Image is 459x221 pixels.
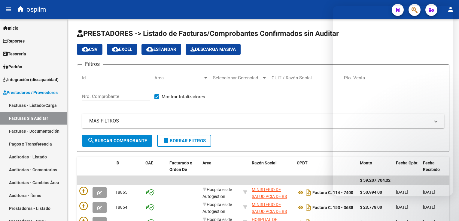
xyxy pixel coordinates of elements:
span: Buscar Comprobante [87,138,147,143]
span: Area [154,75,203,81]
h3: Filtros [82,60,103,68]
button: EXCEL [107,44,137,55]
span: [DATE] [396,205,408,210]
span: PRESTADORES -> Listado de Facturas/Comprobantes Confirmados sin Auditar [77,29,339,38]
span: CPBT [297,161,308,165]
div: 30626983398 [252,186,292,199]
span: Hospitales de Autogestión [202,202,232,214]
strong: $ 23.778,00 [360,205,382,210]
button: Descarga Masiva [186,44,241,55]
span: 18854 [115,205,127,210]
span: Prestadores / Proveedores [3,89,58,96]
mat-icon: delete [163,137,170,144]
mat-icon: search [87,137,95,144]
datatable-header-cell: Facturado x Orden De [167,157,200,183]
mat-icon: cloud_download [82,46,89,53]
button: Buscar Comprobante [82,135,152,147]
app-download-masive: Descarga masiva de comprobantes (adjuntos) [186,44,241,55]
span: ID [115,161,119,165]
span: Mostrar totalizadores [162,93,205,100]
mat-icon: menu [5,6,12,13]
strong: Factura C: 153 - 3688 [312,205,353,210]
mat-icon: cloud_download [112,46,119,53]
span: MINISTERIO DE SALUD PCIA DE BS AS [252,202,287,221]
iframe: Intercom live chat [439,201,453,215]
button: CSV [77,44,102,55]
span: Razón Social [252,161,277,165]
datatable-header-cell: Razón Social [249,157,294,183]
span: Inicio [3,25,18,31]
span: Area [202,161,211,165]
datatable-header-cell: Area [200,157,241,183]
span: EXCEL [112,47,132,52]
span: Facturado x Orden De [169,161,192,172]
iframe: Intercom live chat [333,6,453,196]
i: Descargar documento [305,203,312,212]
datatable-header-cell: CAE [143,157,167,183]
span: Integración (discapacidad) [3,76,59,83]
span: Tesorería [3,51,26,57]
span: [DATE] [423,205,435,210]
span: Reportes [3,38,25,44]
strong: Factura C: 114 - 7400 [312,190,353,195]
mat-panel-title: MAS FILTROS [89,118,430,124]
button: Borrar Filtros [157,135,211,147]
span: 18865 [115,190,127,195]
span: CSV [82,47,98,52]
mat-expansion-panel-header: MAS FILTROS [82,114,444,128]
datatable-header-cell: CPBT [294,157,357,183]
span: Padrón [3,63,22,70]
i: Descargar documento [305,188,312,197]
button: Estandar [141,44,181,55]
span: Estandar [146,47,176,52]
span: Borrar Filtros [163,138,206,143]
span: Seleccionar Gerenciador [213,75,262,81]
span: MINISTERIO DE SALUD PCIA DE BS AS [252,187,287,206]
mat-icon: cloud_download [146,46,154,53]
span: ospilm [26,3,46,16]
datatable-header-cell: ID [113,157,143,183]
div: 30626983398 [252,201,292,214]
span: CAE [145,161,153,165]
span: Descarga Masiva [190,47,236,52]
span: Hospitales de Autogestión [202,187,232,199]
